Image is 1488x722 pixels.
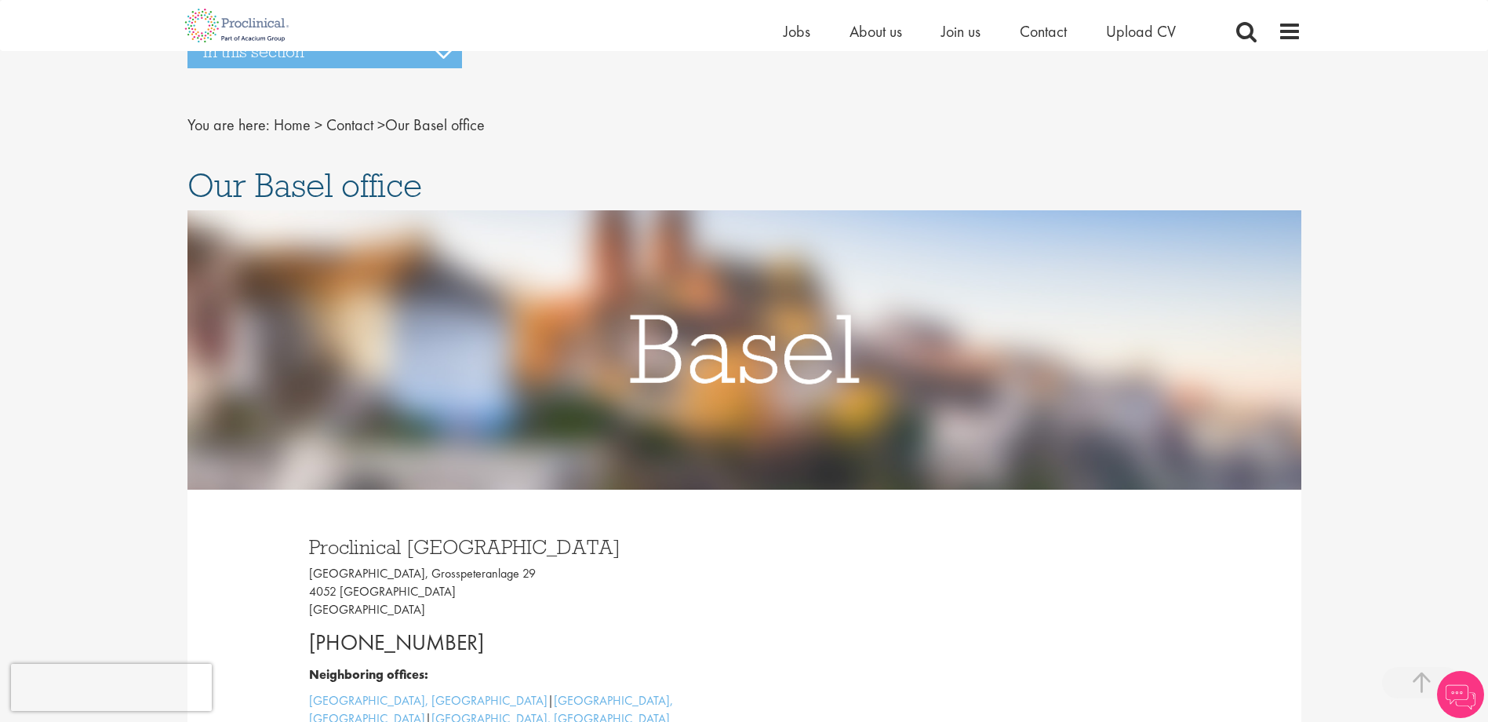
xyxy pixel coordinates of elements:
[309,627,733,658] p: [PHONE_NUMBER]
[274,115,485,135] span: Our Basel office
[1106,21,1176,42] a: Upload CV
[309,666,428,683] b: Neighboring offices:
[11,664,212,711] iframe: reCAPTCHA
[187,115,270,135] span: You are here:
[187,35,462,68] h3: In this section
[377,115,385,135] span: >
[309,565,733,619] p: [GEOGRAPHIC_DATA], Grosspeteranlage 29 4052 [GEOGRAPHIC_DATA] [GEOGRAPHIC_DATA]
[941,21,980,42] a: Join us
[309,537,733,557] h3: Proclinical [GEOGRAPHIC_DATA]
[187,164,422,206] span: Our Basel office
[784,21,810,42] a: Jobs
[1437,671,1484,718] img: Chatbot
[326,115,373,135] a: breadcrumb link to Contact
[315,115,322,135] span: >
[850,21,902,42] a: About us
[309,692,548,709] a: [GEOGRAPHIC_DATA], [GEOGRAPHIC_DATA]
[1020,21,1067,42] a: Contact
[274,115,311,135] a: breadcrumb link to Home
